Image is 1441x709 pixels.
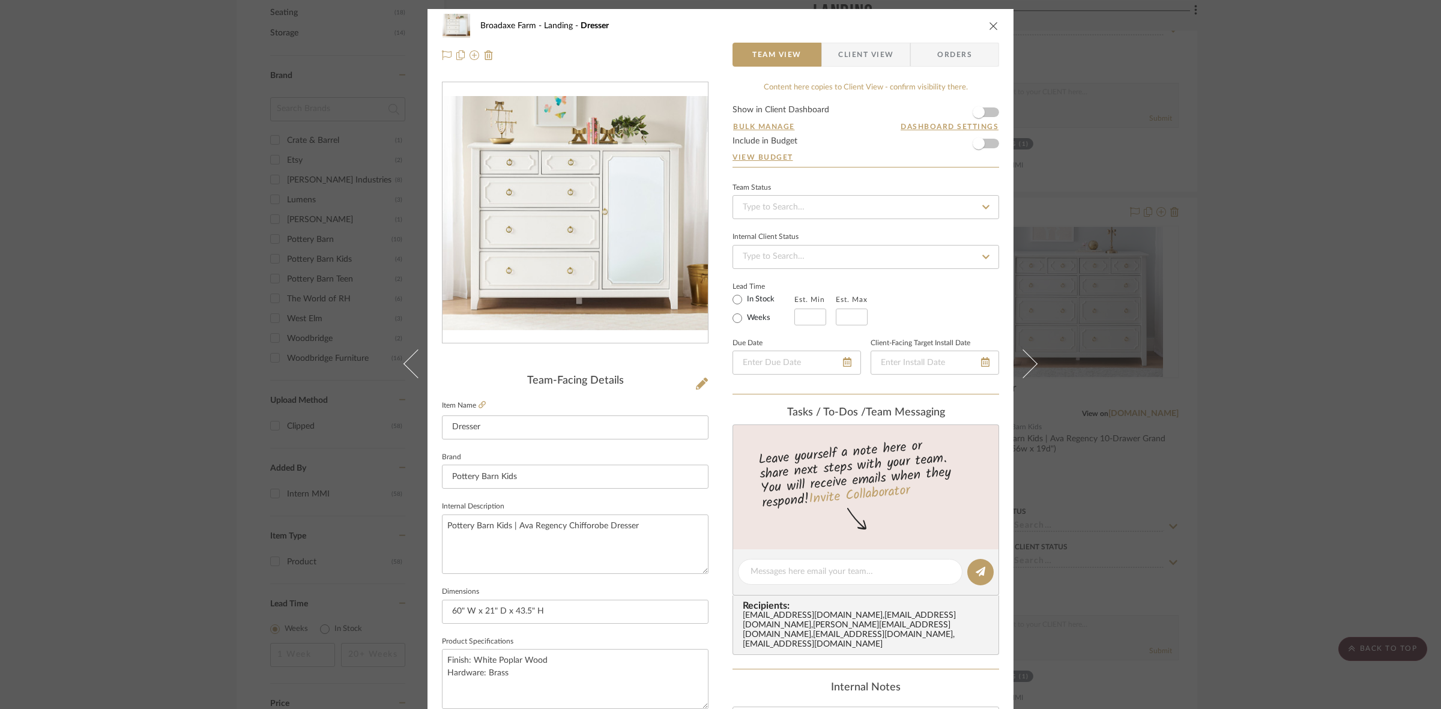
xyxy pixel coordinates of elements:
[442,454,461,460] label: Brand
[442,14,471,38] img: 3240bfeb-0782-4856-b90c-e72d585c161c_48x40.jpg
[442,375,708,388] div: Team-Facing Details
[733,121,796,132] button: Bulk Manage
[733,406,999,420] div: team Messaging
[752,43,802,67] span: Team View
[480,22,544,30] span: Broadaxe Farm
[743,600,994,611] span: Recipients:
[794,295,825,304] label: Est. Min
[442,600,708,624] input: Enter the dimensions of this item
[733,281,794,292] label: Lead Time
[838,43,893,67] span: Client View
[733,292,794,325] mat-radio-group: Select item type
[871,351,999,375] input: Enter Install Date
[924,43,985,67] span: Orders
[733,195,999,219] input: Type to Search…
[743,611,994,650] div: [EMAIL_ADDRESS][DOMAIN_NAME] , [EMAIL_ADDRESS][DOMAIN_NAME] , [PERSON_NAME][EMAIL_ADDRESS][DOMAIN...
[808,480,911,510] a: Invite Collaborator
[442,400,486,411] label: Item Name
[443,96,708,330] div: 0
[733,82,999,94] div: Content here copies to Client View - confirm visibility there.
[900,121,999,132] button: Dashboard Settings
[442,639,513,645] label: Product Specifications
[787,407,866,418] span: Tasks / To-Dos /
[442,589,479,595] label: Dimensions
[443,96,708,330] img: 3240bfeb-0782-4856-b90c-e72d585c161c_436x436.jpg
[442,415,708,439] input: Enter Item Name
[988,20,999,31] button: close
[484,50,494,60] img: Remove from project
[731,433,1001,513] div: Leave yourself a note here or share next steps with your team. You will receive emails when they ...
[733,351,861,375] input: Enter Due Date
[442,465,708,489] input: Enter Brand
[442,504,504,510] label: Internal Description
[745,313,770,324] label: Weeks
[544,22,581,30] span: Landing
[581,22,609,30] span: Dresser
[836,295,868,304] label: Est. Max
[871,340,970,346] label: Client-Facing Target Install Date
[733,340,763,346] label: Due Date
[733,245,999,269] input: Type to Search…
[733,234,799,240] div: Internal Client Status
[745,294,775,305] label: In Stock
[733,152,999,162] a: View Budget
[733,681,999,695] div: Internal Notes
[733,185,771,191] div: Team Status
